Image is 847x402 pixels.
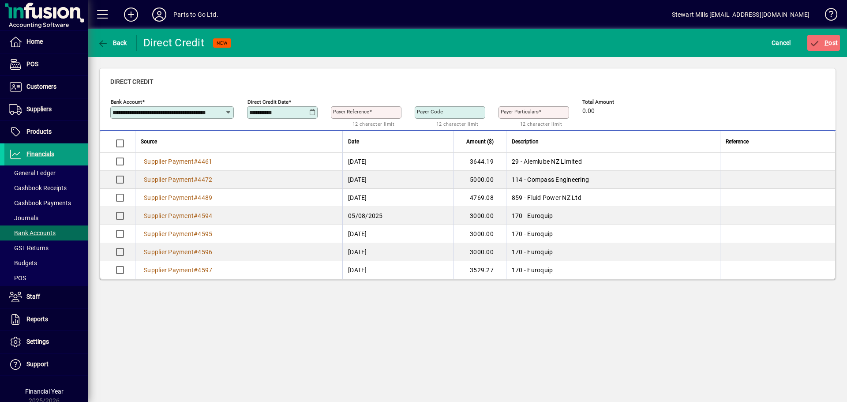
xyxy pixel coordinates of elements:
td: 05/08/2025 [342,207,453,225]
mat-label: Direct Credit Date [247,99,289,105]
span: Customers [26,83,56,90]
td: [DATE] [342,225,453,243]
span: Amount ($) [466,137,494,147]
td: 5000.00 [453,171,506,189]
a: Customers [4,76,88,98]
span: # [194,248,198,255]
div: Reference [726,137,824,147]
span: Total Amount [582,99,635,105]
span: 859 - Fluid Power NZ Ltd [512,194,581,201]
a: Support [4,353,88,376]
span: 4472 [198,176,212,183]
span: # [194,267,198,274]
span: Products [26,128,52,135]
span: 4594 [198,212,212,219]
div: Source [141,137,337,147]
span: Supplier Payment [144,194,194,201]
td: 3000.00 [453,225,506,243]
td: 3644.19 [453,153,506,171]
app-page-header-button: Back [88,35,137,51]
span: Budgets [9,259,37,267]
a: Supplier Payment#4461 [141,157,215,166]
mat-hint: 12 character limit [520,119,562,129]
div: Amount ($) [459,137,502,147]
td: 3000.00 [453,207,506,225]
span: Reference [726,137,749,147]
span: Supplier Payment [144,248,194,255]
span: 4595 [198,230,212,237]
span: Supplier Payment [144,158,194,165]
td: [DATE] [342,171,453,189]
span: Support [26,361,49,368]
div: Description [512,137,715,147]
a: Knowledge Base [818,2,836,30]
span: Settings [26,338,49,345]
span: Cashbook Payments [9,199,71,207]
mat-label: Bank Account [111,99,142,105]
span: Home [26,38,43,45]
td: 3529.27 [453,261,506,279]
mat-hint: 12 character limit [436,119,478,129]
span: # [194,176,198,183]
span: GST Returns [9,244,49,252]
span: 4489 [198,194,212,201]
td: 4769.08 [453,189,506,207]
a: POS [4,53,88,75]
div: Parts to Go Ltd. [173,8,218,22]
a: Cashbook Payments [4,195,88,210]
span: NEW [217,40,228,46]
a: Staff [4,286,88,308]
a: Cashbook Receipts [4,180,88,195]
button: Post [807,35,840,51]
span: Cashbook Receipts [9,184,67,192]
span: 0.00 [582,108,595,115]
button: Back [95,35,129,51]
span: 4461 [198,158,212,165]
td: [DATE] [342,243,453,261]
a: Products [4,121,88,143]
a: Reports [4,308,88,331]
span: 170 - Euroquip [512,230,553,237]
span: # [194,194,198,201]
a: General Ledger [4,165,88,180]
span: 114 - Compass Engineering [512,176,589,183]
span: 170 - Euroquip [512,248,553,255]
span: Staff [26,293,40,300]
span: Bank Accounts [9,229,56,237]
div: Stewart Mills [EMAIL_ADDRESS][DOMAIN_NAME] [672,8,810,22]
mat-label: Payer Particulars [501,109,539,115]
span: # [194,158,198,165]
span: POS [9,274,26,282]
span: 4596 [198,248,212,255]
span: P [825,39,828,46]
span: 4597 [198,267,212,274]
td: [DATE] [342,261,453,279]
span: Description [512,137,539,147]
a: Budgets [4,255,88,271]
mat-label: Payer Code [417,109,443,115]
div: Direct Credit [143,36,204,50]
span: Supplier Payment [144,176,194,183]
span: Date [348,137,359,147]
span: 170 - Euroquip [512,267,553,274]
span: 170 - Euroquip [512,212,553,219]
a: Supplier Payment#4594 [141,211,215,221]
span: Back [97,39,127,46]
span: Suppliers [26,105,52,113]
a: Settings [4,331,88,353]
button: Profile [145,7,173,23]
span: POS [26,60,38,68]
span: Cancel [772,36,791,50]
span: ost [810,39,838,46]
span: Journals [9,214,38,222]
a: Suppliers [4,98,88,120]
a: Bank Accounts [4,225,88,240]
td: [DATE] [342,189,453,207]
span: Source [141,137,157,147]
a: Supplier Payment#4595 [141,229,215,239]
span: Financial Year [25,388,64,395]
span: Financials [26,150,54,158]
span: Direct Credit [110,78,153,85]
a: Supplier Payment#4596 [141,247,215,257]
a: POS [4,271,88,286]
